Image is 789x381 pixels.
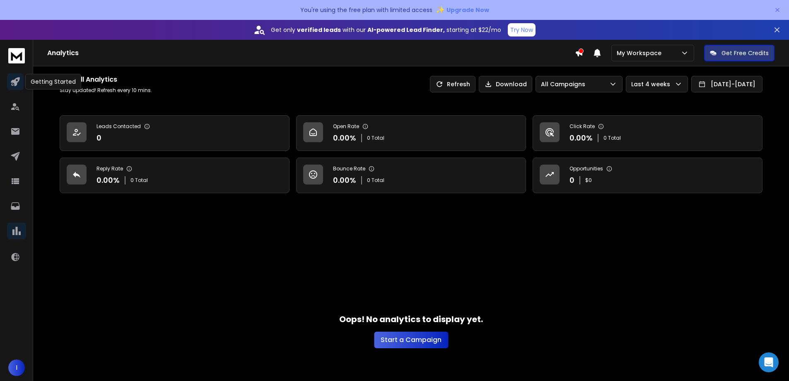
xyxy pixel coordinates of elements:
p: Try Now [510,26,533,34]
p: 0 Total [603,135,621,141]
p: 0 Total [367,177,384,184]
button: I [8,359,25,376]
p: 0.00 % [569,132,593,144]
p: 0.00 % [333,132,356,144]
button: Download [479,76,532,92]
button: [DATE]-[DATE] [691,76,762,92]
p: Download [496,80,527,88]
p: Reply Rate [97,165,123,172]
button: Get Free Credits [704,45,775,61]
strong: AI-powered Lead Finder, [367,26,445,34]
p: All Campaigns [541,80,589,88]
h1: Overall Analytics [60,75,152,85]
p: 0 [569,175,574,186]
p: Bounce Rate [333,165,365,172]
a: Leads Contacted0 [60,115,290,151]
p: 0.00 % [333,175,356,186]
p: 0 [97,132,101,144]
button: Start a Campaign [374,332,448,348]
a: Opportunities0$0 [533,158,762,193]
p: Get only with our starting at $22/mo [271,26,501,34]
p: $ 0 [585,177,592,184]
p: My Workspace [617,49,665,57]
a: Click Rate0.00%0 Total [533,115,762,151]
button: ✨Upgrade Now [436,2,489,18]
p: Refresh [447,80,470,88]
span: Upgrade Now [446,6,489,14]
a: Open Rate0.00%0 Total [296,115,526,151]
p: 0 Total [130,177,148,184]
p: Open Rate [333,123,359,130]
p: Get Free Credits [721,49,769,57]
p: Stay updated! Refresh every 10 mins. [60,87,152,94]
a: Reply Rate0.00%0 Total [60,158,290,193]
div: Open Intercom Messenger [759,352,779,372]
p: Click Rate [569,123,595,130]
strong: verified leads [297,26,341,34]
div: Getting Started [25,74,81,90]
span: ✨ [436,4,445,16]
p: Last 4 weeks [631,80,673,88]
p: 0 Total [367,135,384,141]
button: Refresh [430,76,475,92]
p: Opportunities [569,165,603,172]
button: Try Now [508,23,536,36]
p: 0.00 % [97,175,120,186]
img: logo [8,48,25,63]
div: Oops! No analytics to display yet. [339,313,483,348]
p: You're using the free plan with limited access [300,6,432,14]
a: Bounce Rate0.00%0 Total [296,158,526,193]
p: Leads Contacted [97,123,141,130]
h1: Analytics [47,48,575,58]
